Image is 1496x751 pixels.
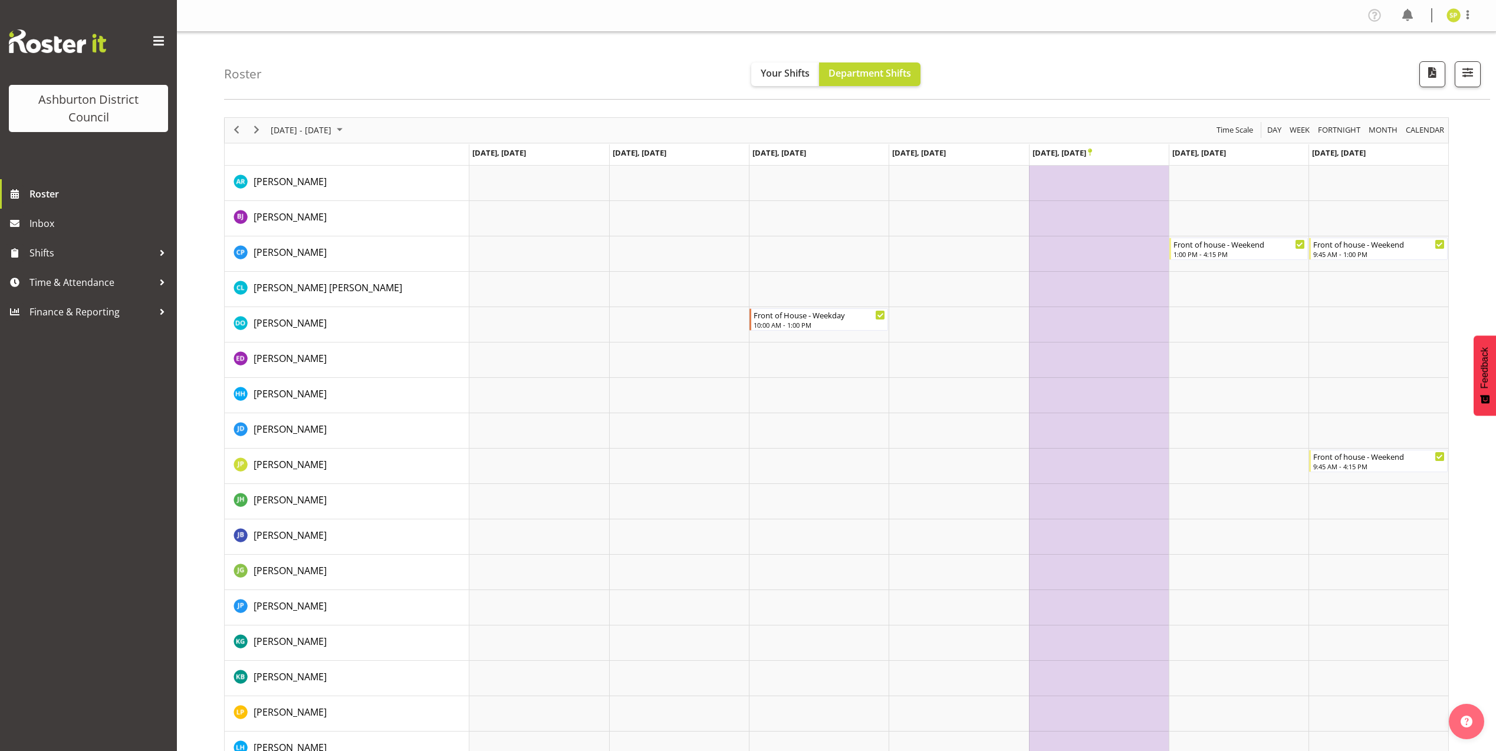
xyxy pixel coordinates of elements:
button: Month [1404,123,1446,137]
a: [PERSON_NAME] [254,670,327,684]
div: Front of house - Weekend [1313,238,1445,250]
span: calendar [1405,123,1445,137]
div: 9:45 AM - 4:15 PM [1313,462,1445,471]
span: [PERSON_NAME] [PERSON_NAME] [254,281,402,294]
span: Week [1288,123,1311,137]
td: James Hope resource [225,484,469,519]
div: 1:00 PM - 4:15 PM [1173,249,1305,259]
span: [PERSON_NAME] [254,670,327,683]
div: 10:00 AM - 1:00 PM [754,320,885,330]
a: [PERSON_NAME] [254,528,327,542]
span: Your Shifts [761,67,810,80]
button: Previous [229,123,245,137]
div: Charin Phumcharoen"s event - Front of house - Weekend Begin From Sunday, October 26, 2025 at 9:45... [1309,238,1448,260]
a: [PERSON_NAME] [254,457,327,472]
div: previous period [226,118,246,143]
span: [PERSON_NAME] [254,246,327,259]
button: Feedback - Show survey [1474,335,1496,416]
td: Jenny Partington resource [225,590,469,625]
a: [PERSON_NAME] [254,316,327,330]
span: [DATE], [DATE] [472,147,526,158]
span: [PERSON_NAME] [254,317,327,330]
span: [DATE], [DATE] [1172,147,1226,158]
span: Month [1367,123,1399,137]
div: October 20 - 26, 2025 [267,118,350,143]
span: [PERSON_NAME] [254,529,327,542]
span: Shifts [29,244,153,262]
div: Jacqueline Paterson"s event - Front of house - Weekend Begin From Sunday, October 26, 2025 at 9:4... [1309,450,1448,472]
td: Kay Begg resource [225,661,469,696]
a: [PERSON_NAME] [254,599,327,613]
img: susan-philpott11024.jpg [1446,8,1461,22]
a: [PERSON_NAME] [PERSON_NAME] [254,281,402,295]
span: Roster [29,185,171,203]
span: Department Shifts [828,67,911,80]
img: Rosterit website logo [9,29,106,53]
button: Time Scale [1215,123,1255,137]
span: [DATE], [DATE] [613,147,666,158]
button: Next [249,123,265,137]
span: Fortnight [1317,123,1362,137]
td: Linda Petrie resource [225,696,469,732]
a: [PERSON_NAME] [254,387,327,401]
button: Fortnight [1316,123,1363,137]
span: [PERSON_NAME] [254,210,327,223]
td: Jenny Gill resource [225,555,469,590]
span: [PERSON_NAME] [254,493,327,506]
span: [DATE], [DATE] [752,147,806,158]
a: [PERSON_NAME] [254,634,327,648]
div: Denise O'Halloran"s event - Front of House - Weekday Begin From Wednesday, October 22, 2025 at 10... [749,308,888,331]
h4: Roster [224,67,262,81]
span: [PERSON_NAME] [254,175,327,188]
td: Denise O'Halloran resource [225,307,469,342]
a: [PERSON_NAME] [254,564,327,578]
span: [PERSON_NAME] [254,423,327,436]
td: Charin Phumcharoen resource [225,236,469,272]
div: Ashburton District Council [21,91,156,126]
button: Timeline Week [1288,123,1312,137]
button: Timeline Month [1367,123,1400,137]
a: [PERSON_NAME] [254,493,327,507]
td: Jean Butt resource [225,519,469,555]
span: [DATE], [DATE] [1312,147,1366,158]
a: [PERSON_NAME] [254,245,327,259]
td: Jackie Driver resource [225,413,469,449]
span: [PERSON_NAME] [254,564,327,577]
span: [DATE] - [DATE] [269,123,333,137]
span: Time Scale [1215,123,1254,137]
div: 9:45 AM - 1:00 PM [1313,249,1445,259]
span: Time & Attendance [29,274,153,291]
span: Inbox [29,215,171,232]
td: Katie Graham resource [225,625,469,661]
span: [DATE], [DATE] [892,147,946,158]
span: [PERSON_NAME] [254,352,327,365]
button: October 2025 [269,123,348,137]
span: Feedback [1479,347,1490,388]
button: Timeline Day [1265,123,1284,137]
span: [PERSON_NAME] [254,458,327,471]
span: [PERSON_NAME] [254,635,327,648]
div: Front of House - Weekday [754,309,885,321]
div: Charin Phumcharoen"s event - Front of house - Weekend Begin From Saturday, October 25, 2025 at 1:... [1169,238,1308,260]
td: Hannah Herbert-Olsen resource [225,378,469,413]
div: next period [246,118,267,143]
a: [PERSON_NAME] [254,705,327,719]
div: Front of house - Weekend [1313,450,1445,462]
button: Download a PDF of the roster according to the set date range. [1419,61,1445,87]
span: Finance & Reporting [29,303,153,321]
button: Filter Shifts [1455,61,1481,87]
span: [PERSON_NAME] [254,706,327,719]
button: Department Shifts [819,62,920,86]
span: [DATE], [DATE] [1033,147,1092,158]
span: [PERSON_NAME] [254,600,327,612]
a: [PERSON_NAME] [254,351,327,365]
button: Your Shifts [751,62,819,86]
span: Day [1266,123,1283,137]
a: [PERSON_NAME] [254,174,327,189]
a: [PERSON_NAME] [254,210,327,224]
td: Esther Deans resource [225,342,469,378]
td: Andrew Rankin resource [225,166,469,201]
td: Connor Lysaght resource [225,272,469,307]
a: [PERSON_NAME] [254,422,327,436]
td: Barbara Jaine resource [225,201,469,236]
